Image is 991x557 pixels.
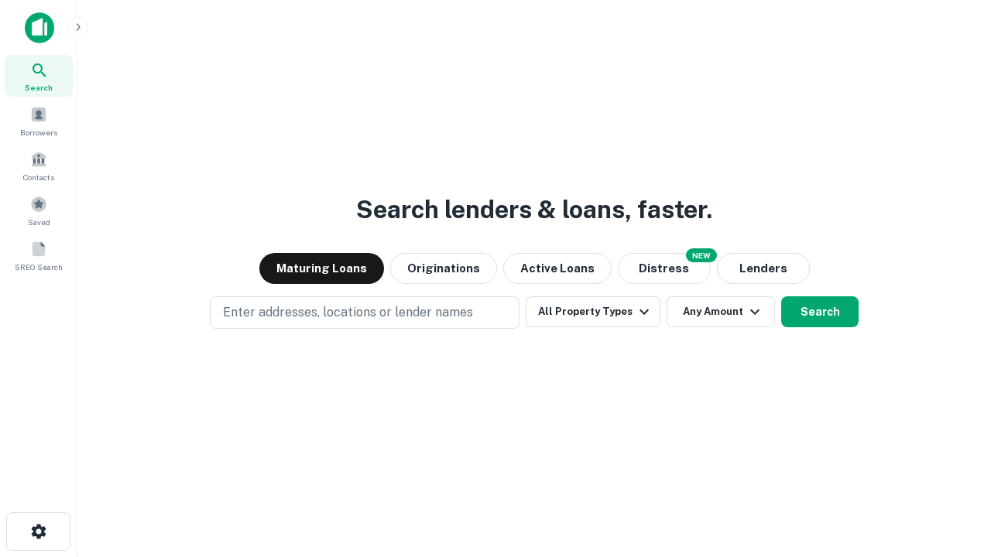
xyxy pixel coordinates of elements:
[356,191,712,228] h3: Search lenders & loans, faster.
[914,433,991,507] iframe: Chat Widget
[390,253,497,284] button: Originations
[5,234,73,276] a: SREO Search
[618,253,711,284] button: Search distressed loans with lien and other non-mortgage details.
[5,190,73,231] a: Saved
[259,253,384,284] button: Maturing Loans
[526,296,660,327] button: All Property Types
[503,253,612,284] button: Active Loans
[25,81,53,94] span: Search
[20,126,57,138] span: Borrowers
[5,55,73,97] a: Search
[667,296,775,327] button: Any Amount
[5,145,73,186] a: Contacts
[781,296,859,327] button: Search
[28,216,50,228] span: Saved
[5,100,73,142] a: Borrowers
[25,12,54,43] img: capitalize-icon.png
[23,171,54,183] span: Contacts
[210,296,520,329] button: Enter addresses, locations or lender names
[717,253,810,284] button: Lenders
[686,248,717,262] div: NEW
[223,303,473,322] p: Enter addresses, locations or lender names
[15,261,63,273] span: SREO Search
